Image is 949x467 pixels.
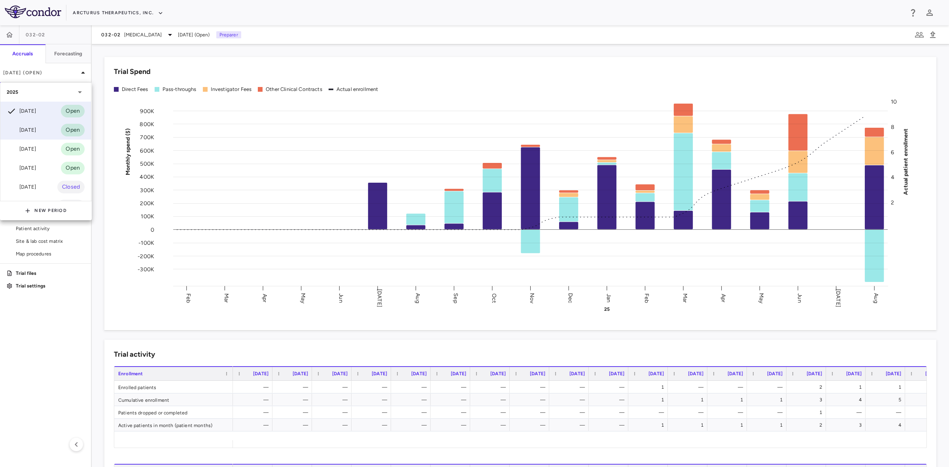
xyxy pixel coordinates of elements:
[61,164,85,172] span: Open
[7,163,36,173] div: [DATE]
[25,204,67,217] button: New Period
[61,107,85,115] span: Open
[7,144,36,154] div: [DATE]
[7,106,36,116] div: [DATE]
[7,89,19,96] p: 2025
[7,125,36,135] div: [DATE]
[0,83,91,102] div: 2025
[7,182,36,192] div: [DATE]
[57,183,85,191] span: Closed
[61,126,85,134] span: Open
[61,145,85,153] span: Open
